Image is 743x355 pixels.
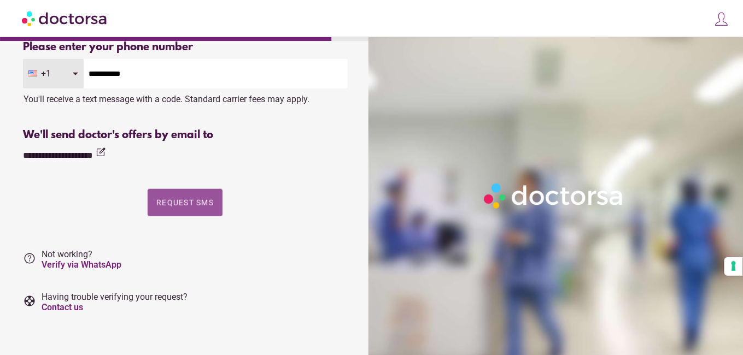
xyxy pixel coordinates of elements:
img: Doctorsa.com [22,6,108,31]
a: Verify via WhatsApp [42,259,121,270]
button: Your consent preferences for tracking technologies [724,257,743,276]
div: We'll send doctor's offers by email to [23,129,348,141]
a: Contact us [42,302,83,312]
span: Having trouble verifying your request? [42,292,188,312]
span: Request SMS [156,198,214,207]
i: help [23,252,36,265]
span: +1 [41,68,63,79]
span: Not working? [42,249,121,270]
div: You'll receive a text message with a code. Standard carrier fees may apply. [23,88,348,104]
i: edit_square [95,147,106,158]
button: Request SMS [148,189,223,216]
img: Logo-Doctorsa-trans-White-partial-flat.png [480,179,629,212]
div: Please enter your phone number [23,41,348,54]
img: icons8-customer-100.png [714,11,729,27]
i: support [23,294,36,307]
